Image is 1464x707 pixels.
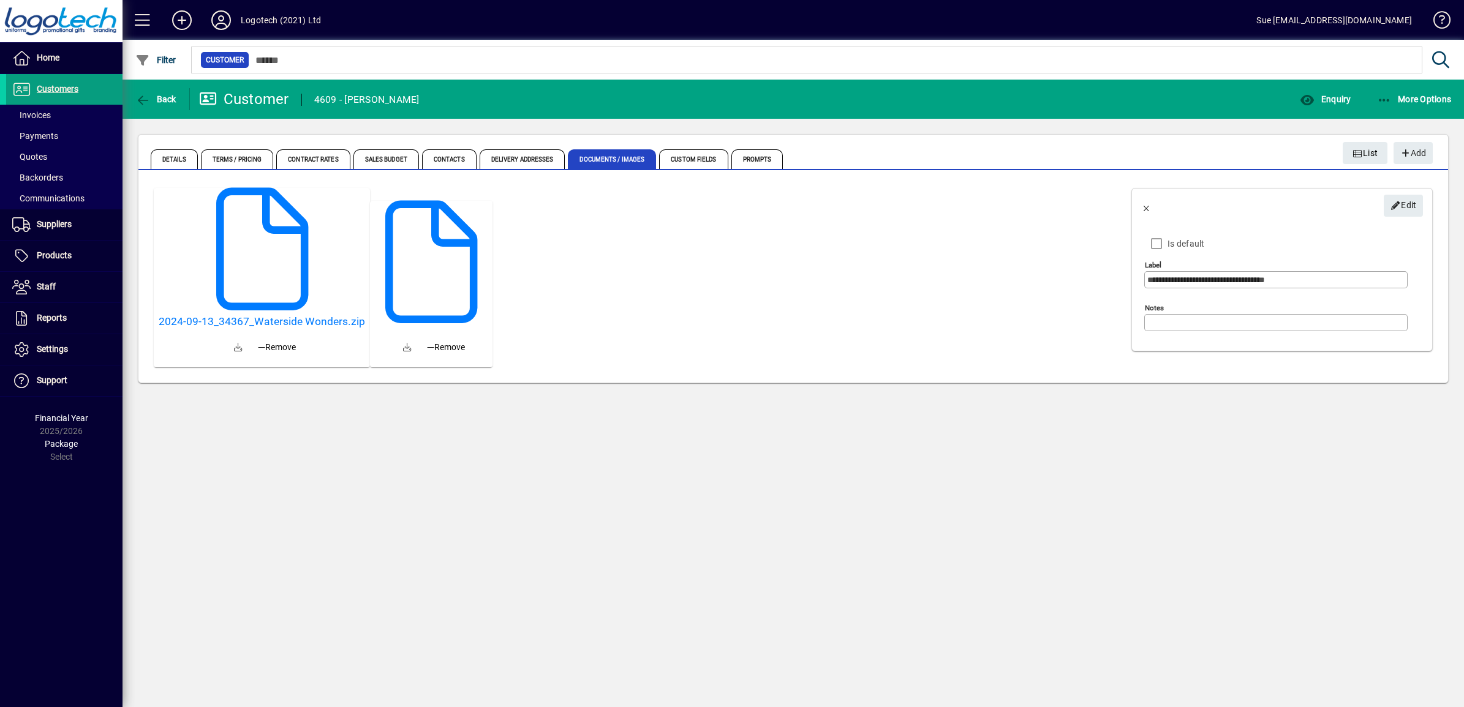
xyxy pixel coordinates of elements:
a: Knowledge Base [1424,2,1449,42]
a: Quotes [6,146,123,167]
a: Communications [6,188,123,209]
span: Contacts [422,149,477,169]
span: Payments [12,131,58,141]
button: More Options [1374,88,1455,110]
span: Delivery Addresses [480,149,565,169]
a: Settings [6,334,123,365]
a: Staff [6,272,123,302]
span: Remove [427,341,465,354]
span: Edit [1390,195,1417,215]
button: List [1343,142,1388,164]
span: Remove [258,341,296,354]
a: 2024-09-13_34367_Waterside Wonders.zip [159,315,365,328]
span: Prompts [731,149,783,169]
span: Financial Year [35,413,88,423]
a: Invoices [6,105,123,125]
span: Home [37,53,59,62]
span: Sales Budget [353,149,419,169]
span: Communications [12,193,85,203]
span: Reports [37,313,67,323]
span: Quotes [12,152,47,162]
span: Products [37,250,72,260]
span: Backorders [12,173,63,182]
button: Add [162,9,202,31]
button: Back [1132,191,1161,220]
button: Remove [422,336,470,358]
span: Customer [206,54,244,66]
app-page-header-button: Back [123,88,190,110]
span: Invoices [12,110,51,120]
button: Add [1394,142,1433,164]
span: Package [45,439,78,449]
a: Suppliers [6,209,123,240]
div: Sue [EMAIL_ADDRESS][DOMAIN_NAME] [1256,10,1412,30]
span: Settings [37,344,68,354]
button: Enquiry [1297,88,1354,110]
span: Back [135,94,176,104]
mat-label: Notes [1145,304,1164,312]
mat-label: Label [1145,261,1161,269]
span: Enquiry [1300,94,1351,104]
span: Contract Rates [276,149,350,169]
span: Custom Fields [659,149,728,169]
span: Add [1400,143,1426,163]
span: Details [151,149,198,169]
span: List [1353,143,1378,163]
span: Support [37,375,67,385]
a: Payments [6,125,123,146]
button: Profile [202,9,241,31]
a: Backorders [6,167,123,188]
button: Filter [132,49,179,71]
a: Download [224,333,253,362]
span: Terms / Pricing [201,149,274,169]
button: Back [132,88,179,110]
span: More Options [1377,94,1452,104]
span: Filter [135,55,176,65]
a: Home [6,43,123,73]
a: Support [6,365,123,396]
span: Documents / Images [568,149,656,169]
button: Remove [253,336,301,358]
div: Logotech (2021) Ltd [241,10,321,30]
a: Download [393,333,422,362]
div: 4609 - [PERSON_NAME] [314,90,420,110]
div: Customer [199,89,289,109]
a: Reports [6,303,123,334]
span: Staff [37,282,56,291]
a: Products [6,241,123,271]
span: Suppliers [37,219,72,229]
button: Edit [1384,195,1423,217]
span: Customers [37,84,78,94]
